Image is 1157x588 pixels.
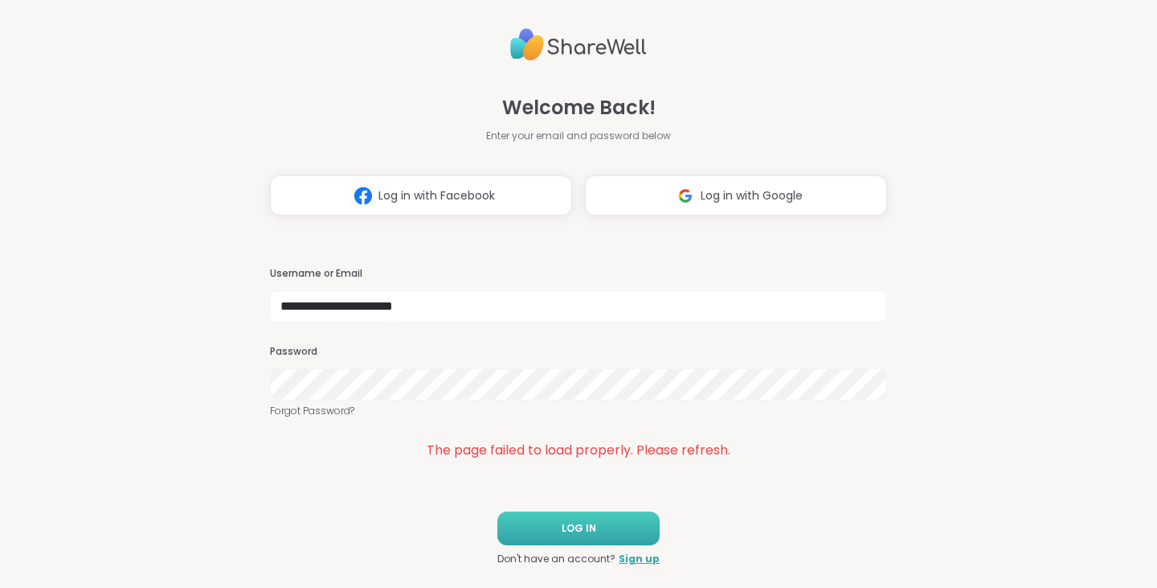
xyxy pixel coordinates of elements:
[670,181,701,211] img: ShareWell Logomark
[270,175,572,216] button: Log in with Facebook
[502,93,656,122] span: Welcome Back!
[270,404,887,418] a: Forgot Password?
[378,187,495,204] span: Log in with Facebook
[497,552,615,566] span: Don't have an account?
[270,267,887,281] h3: Username or Email
[701,187,803,204] span: Log in with Google
[348,181,378,211] img: ShareWell Logomark
[270,441,887,460] div: The page failed to load properly. Please refresh.
[619,552,660,566] a: Sign up
[562,521,596,536] span: LOG IN
[486,129,671,143] span: Enter your email and password below
[270,345,887,359] h3: Password
[497,512,660,545] button: LOG IN
[510,22,647,68] img: ShareWell Logo
[585,175,887,216] button: Log in with Google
